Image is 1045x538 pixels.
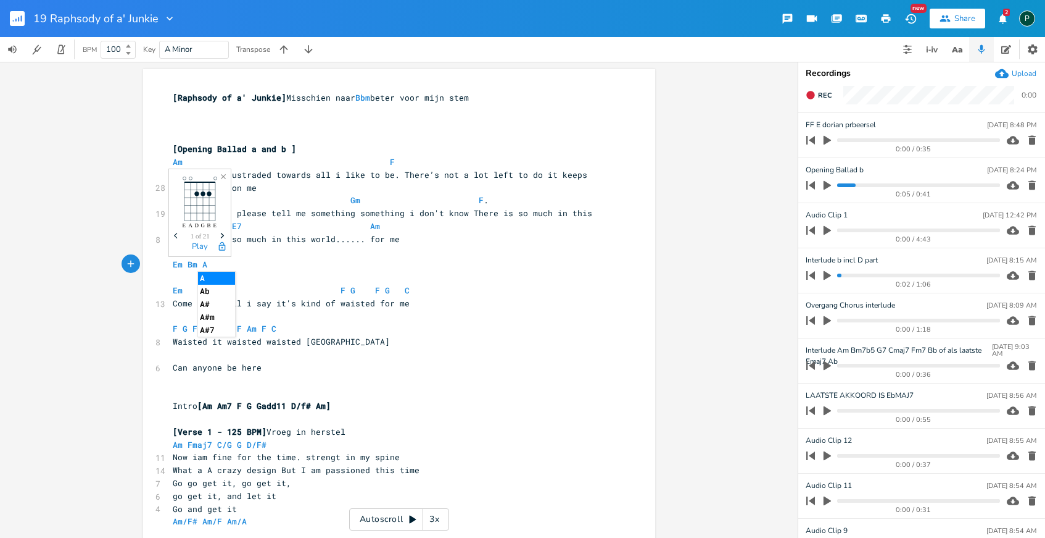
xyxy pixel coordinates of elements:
div: [DATE] 8:54 AM [986,527,1036,534]
span: Em [173,259,183,270]
span: F [390,156,395,167]
span: What a A crazy design But I am passioned this time [173,464,419,476]
div: 2 [1003,9,1010,16]
span: LAATSTE AKKOORD IS EbMAJ7 [806,390,914,401]
span: FF E dorian prbeersel [806,119,876,131]
text: B [207,222,211,228]
span: Bbm [355,92,370,103]
span: Bm [188,259,197,270]
span: G [237,439,242,450]
div: Key [143,46,155,53]
span: Am [173,439,183,450]
span: 1 of 21 [191,233,210,240]
div: Recordings [806,69,1038,78]
text: D [195,222,199,228]
div: [DATE] 8:55 AM [986,437,1036,444]
span: G [350,285,355,296]
button: Rec [801,85,836,105]
span: . [173,195,489,206]
div: 0:00 / 0:35 [827,146,1000,153]
span: 19 Raphsody of a' Junkie [33,13,159,24]
span: Audio Clip 1 [806,209,848,221]
span: G [183,323,188,334]
span: Go and get it [173,503,237,515]
span: Come to me all i say it's kind of waisted for me [173,298,410,309]
span: F [375,285,380,296]
div: Transpose [236,46,270,53]
span: Waisted it waisted waisted [GEOGRAPHIC_DATA] [173,336,390,347]
div: 0:02 / 1:06 [827,281,1000,288]
span: Em [173,285,183,296]
span: F [192,323,197,334]
div: 0:00 / 0:36 [827,371,1000,378]
span: Gm [350,195,360,206]
span: [Raphsody of a' Junkie] [173,92,286,103]
span: Am/F# [173,516,197,527]
span: [Verse 1 - 125 BPM] [173,426,266,437]
span: A lot got frustraded towards all i like to be. There’s not a lot left to do it keeps weiing down ... [173,169,592,193]
button: Share [930,9,985,28]
div: 0:00 / 1:18 [827,326,1000,333]
div: Piepo [1019,11,1035,27]
span: C [405,285,410,296]
span: Audio Clip 11 [806,480,852,492]
div: 0:00 / 4:43 [827,236,1000,243]
span: Interlude Am Bm7b5 G7 Cmaj7 Fm7 Bb of als laatste Emaj7 Ab [806,345,992,356]
span: C [271,323,276,334]
li: A#m [198,311,235,324]
div: 0:00 / 0:37 [827,461,1000,468]
text: E [213,222,217,228]
div: [DATE] 8:48 PM [987,122,1036,128]
div: [DATE] 9:03 AM [992,343,1036,357]
span: Go go get it, go get it, [173,477,291,489]
div: [DATE] 8:24 PM [987,167,1036,174]
span: F [262,323,266,334]
span: Am [173,156,183,167]
span: go get it, and let it [173,490,276,502]
span: F [173,323,178,334]
span: D/F# [247,439,266,450]
span: C/G [217,439,232,450]
div: 0:00 / 0:55 [827,416,1000,423]
button: New [898,7,923,30]
button: Upload [995,67,1036,80]
li: A# [198,298,235,311]
div: [DATE] 12:42 PM [983,212,1036,219]
span: [Opening Ballad a and b ] [173,143,296,154]
div: 0:05 / 0:41 [827,191,1000,198]
span: Audio Clip 9 [806,525,848,537]
span: Misschien naar beter voor mijn stem [173,92,469,103]
span: Opening Ballad b [806,164,864,176]
span: Overgang Chorus interlude [806,300,895,311]
div: Upload [1012,69,1036,78]
span: Am/A [227,516,247,527]
div: [DATE] 8:09 AM [986,302,1036,309]
span: F [237,323,242,334]
span: Intro [173,400,336,411]
span: Am [370,221,380,232]
text: A [189,222,193,228]
span: Rec [818,91,832,100]
text: G [201,222,205,228]
span: Tell me wise please tell me something something i don't know There is so much in this [173,208,592,219]
div: [DATE] 8:15 AM [986,257,1036,264]
span: Now iam fine for the time. strengt in my spine [173,452,400,463]
span: Am [247,323,257,334]
span: Am/F [202,516,222,527]
span: [Am Am7 F G Gadd11 D/f# Am] [197,400,331,411]
span: F [341,285,345,296]
span: A Minor [165,44,192,55]
span: Vroeg in herstel [173,426,345,437]
span: Interlude b incl D part [806,254,878,266]
button: P [1019,4,1035,33]
span: F [479,195,484,206]
button: 2 [990,7,1015,30]
div: Autoscroll [349,508,449,531]
div: BPM [83,46,97,53]
div: New [911,4,927,13]
span: E7 [232,221,242,232]
div: 3x [423,508,445,531]
text: E [183,222,186,228]
li: A [198,272,235,285]
div: 0:00 / 0:31 [827,506,1000,513]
